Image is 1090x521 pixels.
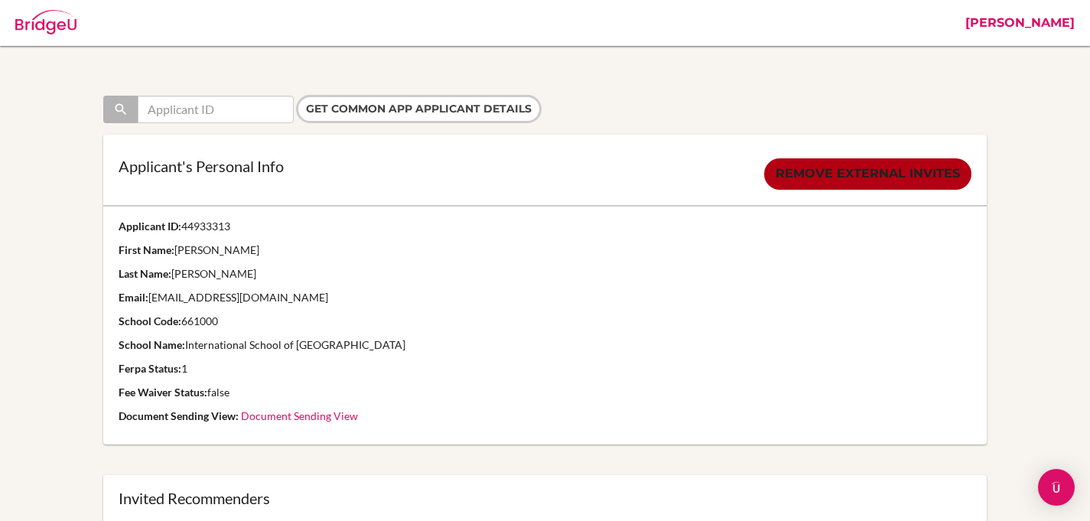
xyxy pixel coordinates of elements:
p: [PERSON_NAME] [119,243,971,258]
p: 1 [119,361,971,376]
img: Bridge-U [15,10,76,34]
input: Applicant ID [138,96,294,123]
strong: Applicant ID: [119,220,181,233]
p: Applicant's Personal Info [119,158,284,174]
a: Document Sending View [241,409,358,422]
input: Get Common App applicant details [296,95,542,123]
strong: First Name: [119,243,174,256]
strong: Fee Waiver Status: [119,386,207,399]
div: Invited Recommenders [119,490,971,506]
div: Admin: Common App User Details [92,11,334,34]
strong: Last Name: [119,267,171,280]
strong: School Code: [119,314,181,327]
p: 661000 [119,314,971,329]
p: false [119,385,971,400]
p: International School of [GEOGRAPHIC_DATA] [119,337,971,353]
p: [PERSON_NAME] [119,266,971,282]
div: Open Intercom Messenger [1038,469,1075,506]
p: 44933313 [119,219,971,234]
p: [EMAIL_ADDRESS][DOMAIN_NAME] [119,290,971,305]
a: Remove external invites [764,158,971,190]
strong: Ferpa Status: [119,362,181,375]
strong: Document Sending View: [119,409,239,422]
strong: School Name: [119,338,185,351]
strong: Email: [119,291,148,304]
